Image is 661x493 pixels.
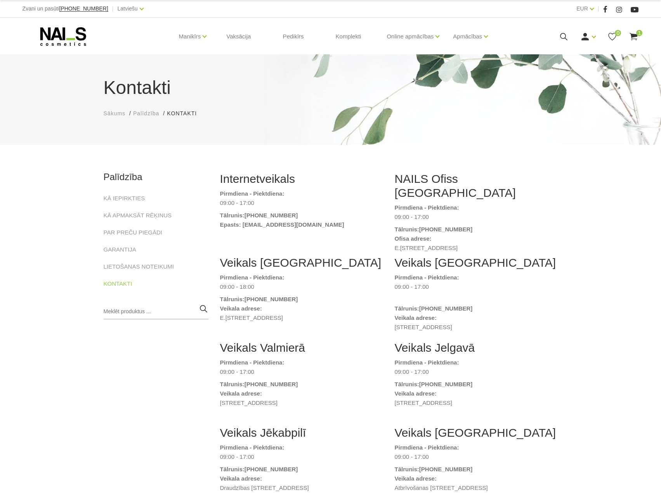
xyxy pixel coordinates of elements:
[220,198,383,208] dd: 09:00 - 17:00
[220,398,383,408] dd: [STREET_ADDRESS]
[179,21,201,52] a: Manikīrs
[636,30,642,36] span: 1
[243,212,245,219] strong: :
[395,426,558,440] h2: Veikals [GEOGRAPHIC_DATA]
[395,452,558,462] dd: 09:00 - 17:00
[104,109,126,118] a: Sākums
[104,172,208,182] h2: Palīdzība
[220,483,383,493] dd: Draudzības [STREET_ADDRESS]
[104,262,174,271] a: LIETOŠANAS NOTEIKUMI
[104,211,172,220] a: KĀ APMAKSĀT RĒĶINUS
[395,235,432,242] strong: Ofisa adrese:
[395,282,558,301] dd: 09:00 - 17:00
[220,274,285,281] strong: Pirmdiena - Piektdiena:
[395,475,437,482] strong: Veikala adrese:
[615,30,621,36] span: 0
[220,390,262,397] strong: Veikala adrese:
[395,314,437,321] strong: Veikala adrese:
[395,204,459,211] strong: Pirmdiena - Piektdiena:
[220,172,383,186] h2: Internetveikals
[104,110,126,116] span: Sākums
[104,279,132,288] a: KONTAKTI
[104,304,208,319] input: Meklēt produktus ...
[395,381,419,387] strong: Tālrunis:
[245,295,298,304] a: [PHONE_NUMBER]
[220,190,285,197] strong: Pirmdiena - Piektdiena:
[395,444,459,451] strong: Pirmdiena - Piektdiena:
[395,274,459,281] strong: Pirmdiena - Piektdiena:
[133,110,159,116] span: Palīdzība
[395,243,558,253] dd: E.[STREET_ADDRESS]
[245,465,298,474] a: [PHONE_NUMBER]
[395,172,558,200] h2: NAILS Ofiss [GEOGRAPHIC_DATA]
[220,18,257,55] a: Vaksācija
[629,32,638,42] a: 1
[104,228,162,237] a: PAR PREČU PIEGĀDI
[395,483,558,493] dd: Atbrīvošanas [STREET_ADDRESS]
[220,305,262,312] strong: Veikala adrese:
[395,323,558,332] dd: [STREET_ADDRESS]
[395,305,419,312] strong: Tālrunis:
[220,444,285,451] strong: Pirmdiena - Piektdiena:
[104,245,136,254] a: GARANTIJA
[220,296,245,302] strong: Tālrunis:
[220,381,245,387] strong: Tālrunis:
[220,426,383,440] h2: Veikals Jēkabpilī
[220,359,285,366] strong: Pirmdiena - Piektdiena:
[220,475,262,482] strong: Veikala adrese:
[167,109,205,118] li: Kontakti
[59,6,108,12] a: [PHONE_NUMBER]
[395,359,459,366] strong: Pirmdiena - Piektdiena:
[453,21,482,52] a: Apmācības
[220,256,383,270] h2: Veikals [GEOGRAPHIC_DATA]
[419,380,473,389] a: [PHONE_NUMBER]
[23,4,108,14] div: Zvani un pasūti
[419,304,473,313] a: [PHONE_NUMBER]
[419,225,473,234] a: [PHONE_NUMBER]
[220,212,243,219] strong: Tālrunis
[220,367,383,377] dd: 09:00 - 17:00
[395,390,437,397] strong: Veikala adrese:
[220,466,245,472] strong: Tālrunis:
[133,109,159,118] a: Palīdzība
[220,452,383,462] dd: 09:00 - 17:00
[576,4,588,13] a: EUR
[104,194,145,203] a: KĀ IEPIRKTIES
[395,341,558,355] h2: Veikals Jelgavā
[598,4,599,14] span: |
[59,5,108,12] span: [PHONE_NUMBER]
[419,465,473,474] a: [PHONE_NUMBER]
[220,221,344,228] strong: Epasts: [EMAIL_ADDRESS][DOMAIN_NAME]
[220,341,383,355] h2: Veikals Valmierā
[395,466,419,472] strong: Tālrunis:
[395,226,419,233] strong: Tālrunis:
[330,18,368,55] a: Komplekti
[104,74,558,102] h1: Kontakti
[276,18,310,55] a: Pedikīrs
[395,398,558,408] dd: [STREET_ADDRESS]
[387,21,434,52] a: Online apmācības
[245,380,298,389] a: [PHONE_NUMBER]
[220,313,383,323] dd: E.[STREET_ADDRESS]
[395,212,558,222] dd: 09:00 - 17:00
[607,32,617,42] a: 0
[395,367,558,377] dd: 09:00 - 17:00
[395,256,558,270] h2: Veikals [GEOGRAPHIC_DATA]
[220,282,383,292] dd: 09:00 - 18:00
[117,4,137,13] a: Latviešu
[112,4,114,14] span: |
[245,211,298,220] a: [PHONE_NUMBER]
